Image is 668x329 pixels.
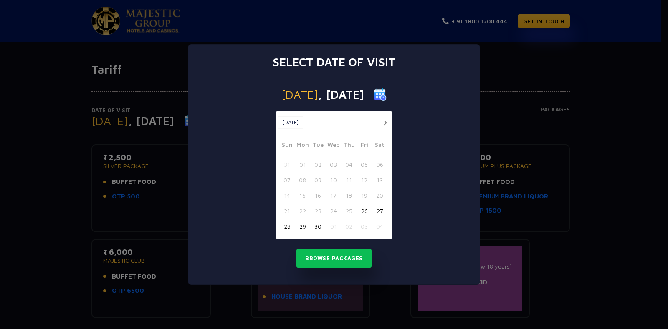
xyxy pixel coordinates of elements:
button: 23 [310,203,326,218]
button: Browse Packages [296,249,372,268]
button: 12 [357,172,372,188]
button: 06 [372,157,387,172]
span: Sat [372,140,387,152]
button: 17 [326,188,341,203]
button: 11 [341,172,357,188]
button: 14 [279,188,295,203]
span: Mon [295,140,310,152]
button: 04 [372,218,387,234]
button: 28 [279,218,295,234]
button: 01 [326,218,341,234]
button: 21 [279,203,295,218]
button: 07 [279,172,295,188]
span: Sun [279,140,295,152]
span: Tue [310,140,326,152]
button: 02 [310,157,326,172]
button: 18 [341,188,357,203]
button: 31 [279,157,295,172]
span: Thu [341,140,357,152]
button: 20 [372,188,387,203]
span: [DATE] [281,89,318,100]
button: [DATE] [278,116,303,129]
button: 15 [295,188,310,203]
button: 08 [295,172,310,188]
button: 16 [310,188,326,203]
button: 29 [295,218,310,234]
button: 19 [357,188,372,203]
span: , [DATE] [318,89,364,100]
button: 24 [326,203,341,218]
button: 03 [326,157,341,172]
button: 03 [357,218,372,234]
button: 10 [326,172,341,188]
button: 26 [357,203,372,218]
span: Fri [357,140,372,152]
button: 01 [295,157,310,172]
button: 25 [341,203,357,218]
button: 30 [310,218,326,234]
button: 05 [357,157,372,172]
button: 13 [372,172,387,188]
img: calender icon [374,88,387,101]
h3: Select date of visit [273,55,395,69]
button: 27 [372,203,387,218]
span: Wed [326,140,341,152]
button: 02 [341,218,357,234]
button: 22 [295,203,310,218]
button: 09 [310,172,326,188]
button: 04 [341,157,357,172]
